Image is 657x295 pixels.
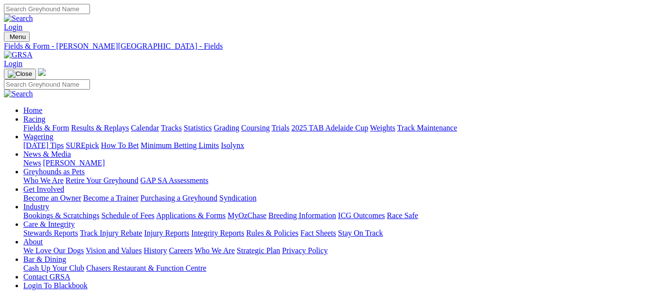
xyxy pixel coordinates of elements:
img: logo-grsa-white.png [38,68,46,76]
a: Cash Up Your Club [23,264,84,272]
a: Trials [271,124,289,132]
div: Bar & Dining [23,264,653,273]
a: Bookings & Scratchings [23,211,99,220]
a: Greyhounds as Pets [23,167,85,176]
a: How To Bet [101,141,139,149]
a: Weights [370,124,395,132]
a: Calendar [131,124,159,132]
a: Wagering [23,132,53,141]
a: We Love Our Dogs [23,246,84,255]
a: Track Injury Rebate [80,229,142,237]
a: [DATE] Tips [23,141,64,149]
a: Integrity Reports [191,229,244,237]
img: Close [8,70,32,78]
button: Toggle navigation [4,69,36,79]
a: Become a Trainer [83,194,139,202]
input: Search [4,79,90,90]
a: Results & Replays [71,124,129,132]
a: Isolynx [221,141,244,149]
a: Fields & Form [23,124,69,132]
a: Syndication [219,194,256,202]
a: Strategic Plan [237,246,280,255]
a: Industry [23,203,49,211]
a: Care & Integrity [23,220,75,228]
a: Contact GRSA [23,273,70,281]
a: Careers [169,246,193,255]
a: Schedule of Fees [101,211,154,220]
a: Who We Are [195,246,235,255]
a: Race Safe [387,211,418,220]
a: Purchasing a Greyhound [141,194,217,202]
div: News & Media [23,159,653,167]
a: Fact Sheets [301,229,336,237]
a: Login [4,23,22,31]
span: Menu [10,33,26,40]
div: Wagering [23,141,653,150]
a: News [23,159,41,167]
a: ICG Outcomes [338,211,385,220]
a: [PERSON_NAME] [43,159,105,167]
a: Racing [23,115,45,123]
a: About [23,238,43,246]
a: History [143,246,167,255]
a: Login To Blackbook [23,281,88,290]
a: Retire Your Greyhound [66,176,139,184]
a: Applications & Forms [156,211,226,220]
a: GAP SA Assessments [141,176,209,184]
a: Fields & Form - [PERSON_NAME][GEOGRAPHIC_DATA] - Fields [4,42,653,51]
input: Search [4,4,90,14]
a: Statistics [184,124,212,132]
a: Track Maintenance [397,124,457,132]
a: News & Media [23,150,71,158]
a: Injury Reports [144,229,189,237]
div: About [23,246,653,255]
img: Search [4,90,33,98]
div: Greyhounds as Pets [23,176,653,185]
a: Minimum Betting Limits [141,141,219,149]
div: Racing [23,124,653,132]
a: Become an Owner [23,194,81,202]
a: Tracks [161,124,182,132]
a: Stewards Reports [23,229,78,237]
a: MyOzChase [228,211,266,220]
a: Stay On Track [338,229,383,237]
a: Bar & Dining [23,255,66,263]
div: Care & Integrity [23,229,653,238]
div: Get Involved [23,194,653,203]
a: SUREpick [66,141,99,149]
a: Breeding Information [268,211,336,220]
a: Home [23,106,42,114]
a: 2025 TAB Adelaide Cup [291,124,368,132]
img: Search [4,14,33,23]
a: Privacy Policy [282,246,328,255]
a: Coursing [241,124,270,132]
a: Grading [214,124,239,132]
a: Who We Are [23,176,64,184]
a: Rules & Policies [246,229,299,237]
img: GRSA [4,51,33,59]
button: Toggle navigation [4,32,30,42]
a: Chasers Restaurant & Function Centre [86,264,206,272]
a: Login [4,59,22,68]
a: Vision and Values [86,246,142,255]
a: Get Involved [23,185,64,193]
div: Industry [23,211,653,220]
